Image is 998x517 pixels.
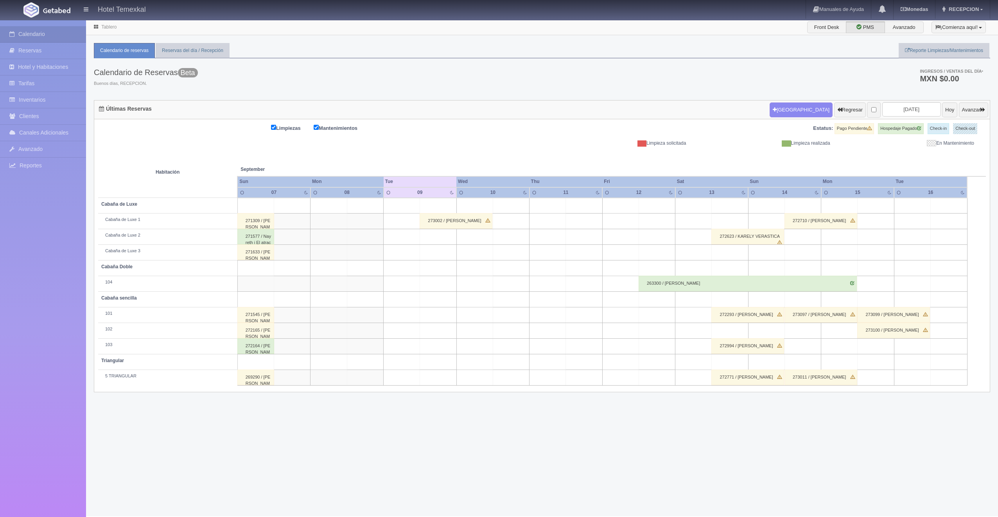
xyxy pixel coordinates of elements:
div: 269290 / [PERSON_NAME] [237,370,274,385]
b: Cabaña sencilla [101,295,137,301]
b: Cabaña Doble [101,264,133,269]
input: Limpiezas [271,125,276,130]
div: 11 [554,189,577,196]
div: 104 [101,279,234,285]
span: RECEPCION [947,6,979,12]
img: Getabed [23,2,39,18]
b: Monedas [901,6,928,12]
th: Thu [530,176,603,187]
th: Fri [602,176,675,187]
div: 09 [408,189,431,196]
span: Ingresos / Ventas del día [920,69,983,74]
span: Beta [178,68,198,77]
span: Buenos días, RECEPCION. [94,81,198,87]
button: [GEOGRAPHIC_DATA] [770,102,833,117]
div: 102 [101,326,234,332]
div: Cabaña de Luxe 1 [101,217,234,223]
div: 10 [481,189,504,196]
div: 101 [101,311,234,317]
th: Sun [748,176,821,187]
th: Tue [894,176,967,187]
div: 272293 / [PERSON_NAME] [711,307,784,323]
label: Front Desk [807,22,846,33]
a: Calendario de reservas [94,43,155,58]
b: Cabaña de Luxe [101,201,137,207]
label: Estatus: [813,125,833,132]
label: Hospedaje Pagado [878,123,924,134]
img: Getabed [43,7,70,13]
th: Tue [384,176,457,187]
div: 272164 / [PERSON_NAME] [237,338,274,354]
div: En Mantenimiento [836,140,980,147]
h3: Calendario de Reservas [94,68,198,77]
div: 271577 / Nayreth j El atrache [237,229,274,244]
a: Reporte Limpiezas/Mantenimientos [899,43,989,58]
div: 272165 / [PERSON_NAME] [237,323,274,338]
div: 13 [700,189,723,196]
div: Cabaña de Luxe 3 [101,248,234,254]
div: 12 [627,189,650,196]
th: Sun [237,176,311,187]
strong: Habitación [156,169,179,175]
button: Regresar [834,102,866,117]
div: 273011 / [PERSON_NAME] [784,370,857,385]
div: 08 [336,189,359,196]
b: Triangular [101,358,124,363]
div: 271545 / [PERSON_NAME] [237,307,274,323]
label: Avanzado [885,22,924,33]
div: 16 [919,189,942,196]
button: Avanzar [959,102,988,117]
div: 07 [262,189,285,196]
h4: Hotel Temexkal [98,4,146,14]
div: 273100 / [PERSON_NAME] [857,323,930,338]
div: 5 TRIANGULAR [101,373,234,379]
span: September [241,166,380,173]
div: 271633 / [PERSON_NAME] [237,244,274,260]
th: Wed [456,176,530,187]
div: 15 [846,189,869,196]
div: 273002 / [PERSON_NAME] [420,213,492,229]
h3: MXN $0.00 [920,75,983,83]
a: Reservas del día / Recepción [156,43,230,58]
div: 271309 / [PERSON_NAME] [237,213,274,229]
div: 273097 / [PERSON_NAME] [784,307,857,323]
button: Hoy [942,102,957,117]
div: 103 [101,342,234,348]
h4: Últimas Reservas [99,106,152,112]
th: Mon [821,176,894,187]
div: 273099 / [PERSON_NAME] [857,307,930,323]
div: 263300 / [PERSON_NAME] [639,276,857,291]
label: Check-in [928,123,949,134]
label: Check-out [953,123,977,134]
div: Limpieza realizada [692,140,836,147]
a: Tablero [101,24,117,30]
label: Limpiezas [271,123,312,132]
label: PMS [846,22,885,33]
input: Mantenimientos [314,125,319,130]
div: Cabaña de Luxe 2 [101,232,234,239]
th: Sat [675,176,748,187]
div: Limpieza solicitada [548,140,692,147]
button: ¡Comienza aquí! [932,22,986,33]
div: 272623 / KARELY VERASTICA [711,229,784,244]
div: 272710 / [PERSON_NAME] [784,213,857,229]
label: Pago Pendiente [835,123,874,134]
th: Mon [311,176,384,187]
div: 14 [773,189,796,196]
div: 272994 / [PERSON_NAME] [711,338,784,354]
div: 272771 / [PERSON_NAME] [711,370,784,385]
label: Mantenimientos [314,123,369,132]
